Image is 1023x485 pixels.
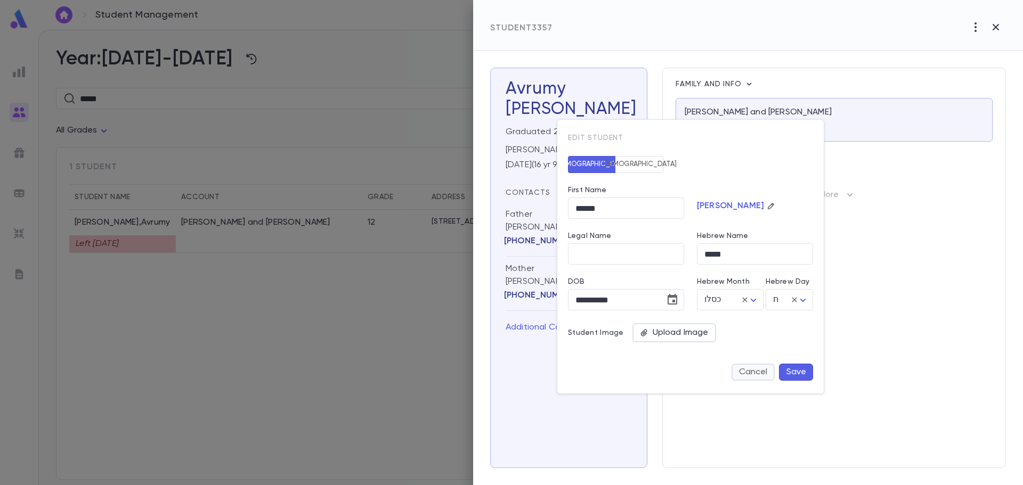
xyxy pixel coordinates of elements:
[773,295,778,304] span: ח
[568,277,684,286] label: DOB
[568,134,623,142] span: Edit student
[568,232,611,240] label: Legal Name
[697,201,764,211] p: [PERSON_NAME]
[697,232,749,240] label: Hebrew Name
[632,323,716,342] div: Upload Image
[766,290,813,310] div: ח
[568,328,624,337] p: Student Image
[568,186,606,194] label: First Name
[732,364,775,381] button: Cancel
[779,364,813,381] button: Save
[662,289,683,310] button: Choose date, selected date is Dec 5, 2008
[697,277,750,286] label: Hebrew Month
[704,295,721,304] span: כסלו
[615,156,663,173] button: [DEMOGRAPHIC_DATA]
[697,290,764,310] div: כסלו
[568,156,616,173] button: [DEMOGRAPHIC_DATA]
[766,277,809,286] label: Hebrew Day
